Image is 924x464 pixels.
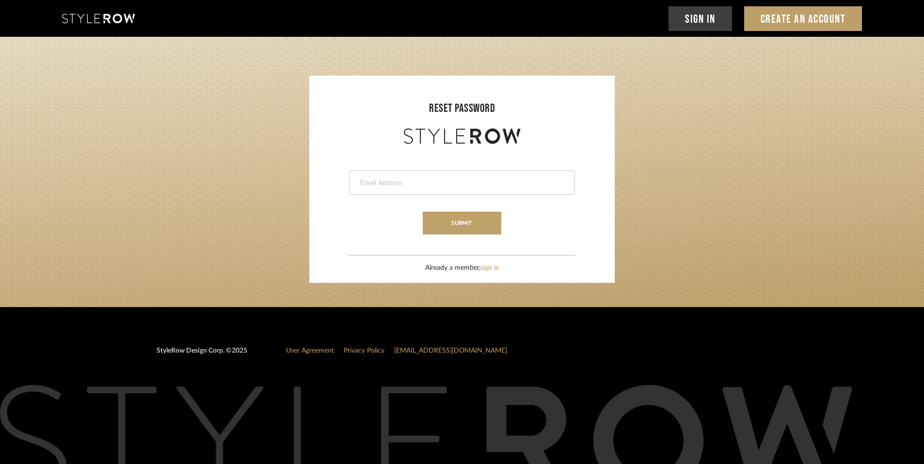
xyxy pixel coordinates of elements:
[319,100,605,117] div: RESET PASSWORD
[423,212,501,234] button: submit
[157,346,247,364] div: StyleRow Design Corp. ©2025
[744,6,862,31] a: Create an Account
[344,347,384,354] a: Privacy Policy
[359,178,562,188] input: Email Address
[425,263,499,273] div: Already a member,
[669,6,732,31] a: Sign In
[394,347,507,354] a: [EMAIL_ADDRESS][DOMAIN_NAME]
[480,264,499,271] a: sign in
[286,347,334,354] a: User Agreement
